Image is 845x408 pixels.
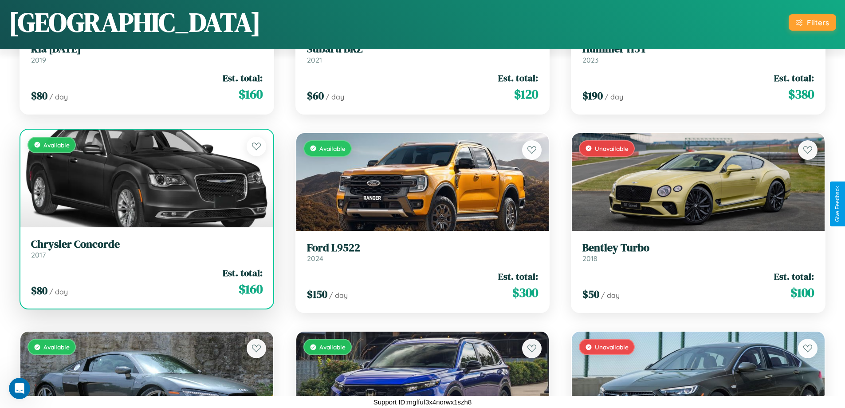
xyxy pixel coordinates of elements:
[307,88,324,103] span: $ 60
[582,242,814,263] a: Bentley Turbo2018
[582,242,814,254] h3: Bentley Turbo
[223,71,263,84] span: Est. total:
[788,85,814,103] span: $ 380
[514,85,538,103] span: $ 120
[595,145,629,152] span: Unavailable
[774,270,814,283] span: Est. total:
[31,88,47,103] span: $ 80
[31,283,47,298] span: $ 80
[9,378,30,399] iframe: Intercom live chat
[223,266,263,279] span: Est. total:
[582,88,603,103] span: $ 190
[834,186,841,222] div: Give Feedback
[582,43,814,64] a: Hummer H3T2023
[307,254,323,263] span: 2024
[774,71,814,84] span: Est. total:
[498,71,538,84] span: Est. total:
[373,396,472,408] p: Support ID: mgffuf3x4norwx1szh8
[49,287,68,296] span: / day
[582,55,598,64] span: 2023
[512,284,538,301] span: $ 300
[31,250,46,259] span: 2017
[319,343,346,351] span: Available
[319,145,346,152] span: Available
[307,287,327,301] span: $ 150
[9,4,261,40] h1: [GEOGRAPHIC_DATA]
[31,238,263,251] h3: Chrysler Concorde
[31,43,263,64] a: Kia [DATE]2019
[582,43,814,55] h3: Hummer H3T
[239,85,263,103] span: $ 160
[307,242,538,254] h3: Ford L9522
[31,238,263,260] a: Chrysler Concorde2017
[31,43,263,55] h3: Kia [DATE]
[43,141,70,149] span: Available
[807,18,829,27] div: Filters
[239,280,263,298] span: $ 160
[43,343,70,351] span: Available
[31,55,46,64] span: 2019
[307,242,538,263] a: Ford L95222024
[307,55,322,64] span: 2021
[307,43,538,55] h3: Subaru BRZ
[601,291,620,300] span: / day
[49,92,68,101] span: / day
[582,287,599,301] span: $ 50
[605,92,623,101] span: / day
[789,14,836,31] button: Filters
[498,270,538,283] span: Est. total:
[326,92,344,101] span: / day
[790,284,814,301] span: $ 100
[582,254,597,263] span: 2018
[595,343,629,351] span: Unavailable
[329,291,348,300] span: / day
[307,43,538,64] a: Subaru BRZ2021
